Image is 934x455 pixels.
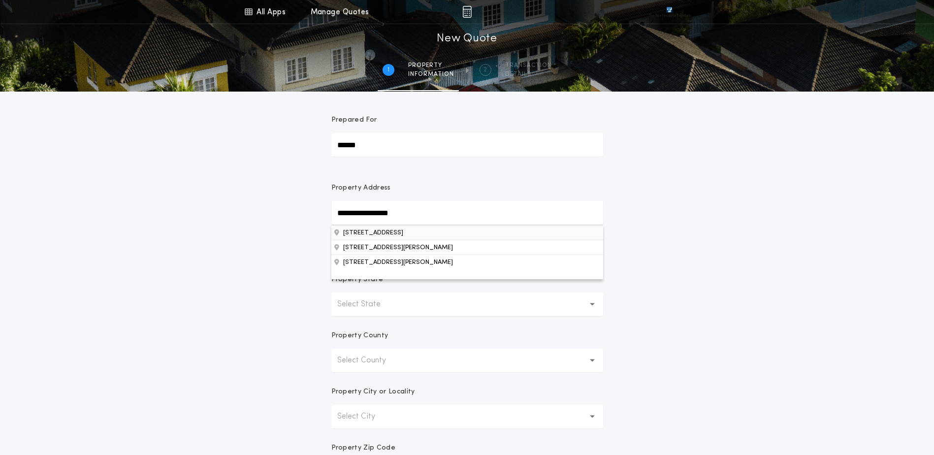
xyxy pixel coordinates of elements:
p: Select State [337,298,396,310]
p: Select City [337,411,391,422]
p: Property Zip Code [331,443,395,453]
p: Select County [337,355,402,366]
button: Property Address[STREET_ADDRESS][STREET_ADDRESS][PERSON_NAME] [331,255,603,269]
h2: 1 [387,66,389,74]
span: information [408,70,454,78]
span: details [505,70,552,78]
h2: 2 [483,66,487,74]
p: Property County [331,331,388,341]
button: Select City [331,405,603,428]
button: Property Address[STREET_ADDRESS][STREET_ADDRESS][PERSON_NAME] [331,240,603,255]
span: Transaction [505,62,552,69]
img: img [462,6,472,18]
p: Property Address [331,183,603,193]
p: Prepared For [331,115,377,125]
p: Property City or Locality [331,387,415,397]
button: Select County [331,349,603,372]
h1: New Quote [437,31,497,47]
span: Property [408,62,454,69]
button: Property Address[STREET_ADDRESS][PERSON_NAME][STREET_ADDRESS][PERSON_NAME] [331,225,603,240]
p: Property State [331,275,383,285]
input: Prepared For [331,133,603,157]
img: vs-icon [648,7,690,17]
button: Select State [331,292,603,316]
